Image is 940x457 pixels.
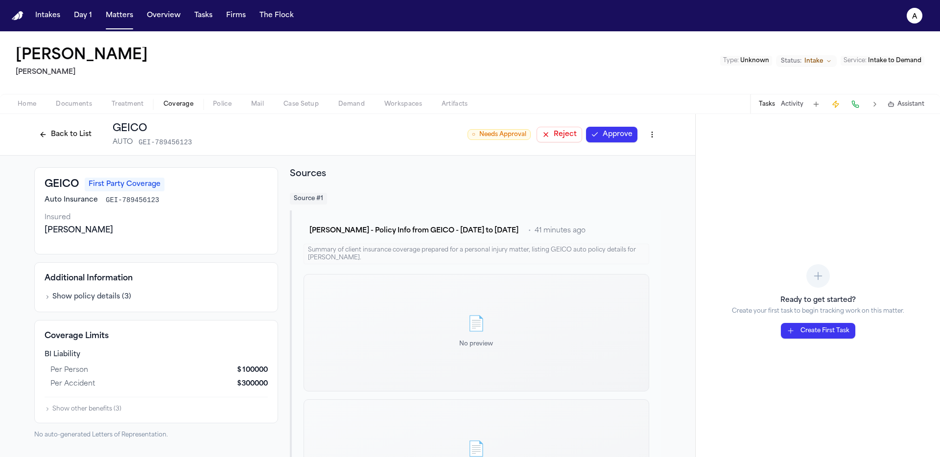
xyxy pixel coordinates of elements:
span: Auto Insurance [45,195,98,205]
span: Type : [723,58,739,64]
span: ○ [472,131,475,138]
span: Treatment [112,100,144,108]
span: Case Setup [283,100,319,108]
span: per accident [50,379,95,389]
h1: GEICO [113,122,192,136]
button: Edit matter name [16,47,148,65]
span: per person [50,366,88,375]
span: Workspaces [384,100,422,108]
h2: [PERSON_NAME] [16,67,152,78]
span: $ 300000 [237,379,268,389]
button: Show other benefits (3) [45,405,121,413]
button: Change status from Intake [776,55,837,67]
span: Intake [804,57,823,65]
span: $ 100000 [237,366,268,375]
button: Edit Type: Unknown [720,56,772,66]
div: No auto-generated Letters of Representation. [34,431,278,439]
h3: Ready to get started? [732,296,904,305]
span: 41 minutes ago [535,226,586,236]
button: Day 1 [70,7,96,24]
button: Overview [143,7,185,24]
button: [PERSON_NAME] - Policy Info from GEICO - [DATE] to [DATE] [304,222,524,240]
button: Intakes [31,7,64,24]
span: Source # 1 [290,193,327,205]
span: Documents [56,100,92,108]
button: Reject [537,127,582,142]
span: Mail [251,100,264,108]
span: Artifacts [442,100,468,108]
span: Intake to Demand [868,58,921,64]
span: Status: [781,57,801,65]
h1: [PERSON_NAME] [16,47,148,65]
div: BI Liability [45,350,268,360]
h3: GEICO [45,178,79,191]
span: Assistant [897,100,924,108]
img: Finch Logo [12,11,23,21]
span: GEI-789456123 [106,195,159,205]
span: First Party Coverage [85,178,164,191]
a: Home [12,11,23,21]
span: Demand [338,100,365,108]
div: [PERSON_NAME] [45,225,268,236]
h4: Coverage Limits [45,330,268,342]
button: Activity [781,100,803,108]
button: Matters [102,7,137,24]
button: Create Immediate Task [829,97,843,111]
h4: Additional Information [45,273,268,284]
button: Assistant [888,100,924,108]
button: Make a Call [848,97,862,111]
span: Unknown [740,58,769,64]
span: • [528,226,531,236]
span: AUTO [113,137,133,147]
span: GEI-789456123 [139,137,192,147]
h2: Sources [290,167,661,181]
button: Create First Task [781,323,855,339]
span: No preview [459,341,493,347]
button: Show policy details (3) [45,292,131,302]
button: Tasks [190,7,216,24]
span: Home [18,100,36,108]
button: The Flock [256,7,298,24]
button: Back to List [34,127,96,142]
button: Tasks [759,100,775,108]
p: Create your first task to begin tracking work on this matter. [732,307,904,315]
span: Service : [844,58,867,64]
text: a [912,13,917,20]
button: Edit Service: Intake to Demand [841,56,924,66]
button: Add Task [809,97,823,111]
div: Insured [45,213,268,223]
button: Approve [586,127,637,142]
button: Firms [222,7,250,24]
span: Coverage [164,100,193,108]
div: 📄 [459,316,493,334]
span: Police [213,100,232,108]
span: Needs Approval [468,129,531,140]
div: Summary of client insurance coverage prepared for a personal injury matter, listing GEICO auto po... [304,244,649,264]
